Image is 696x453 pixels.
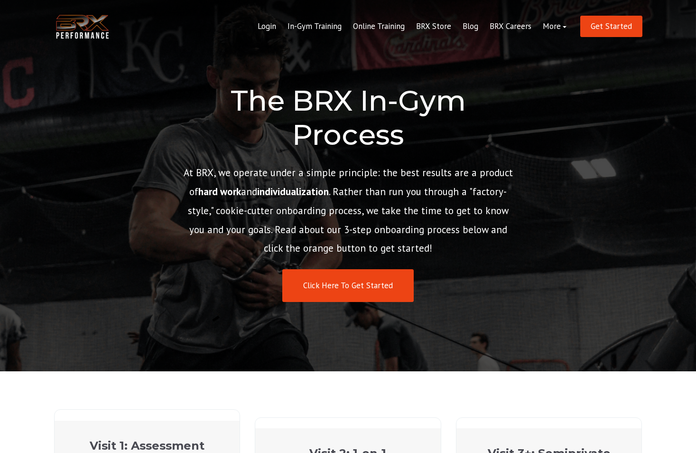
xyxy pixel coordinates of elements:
strong: hard work [198,185,241,198]
span: The BRX In-Gym Process [231,83,466,152]
a: Login [252,15,282,38]
a: In-Gym Training [282,15,347,38]
a: More [537,15,572,38]
a: Blog [457,15,484,38]
a: BRX Careers [484,15,537,38]
img: BRX Transparent Logo-2 [54,12,111,41]
a: Online Training [347,15,410,38]
strong: Visit 1: Assessment [90,439,204,453]
a: Get Started [580,16,642,37]
strong: individualization [257,185,329,198]
a: BRX Store [410,15,457,38]
div: Navigation Menu [252,15,572,38]
a: Click Here To Get Started [282,269,414,302]
span: At BRX, we operate under a simple principle: the best results are a product of and . Rather than ... [184,166,513,255]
